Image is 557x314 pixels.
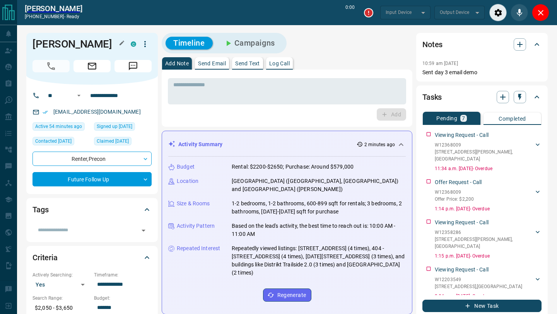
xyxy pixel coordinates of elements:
[216,37,283,49] button: Campaigns
[232,200,406,216] p: 1-2 bedrooms, 1-2 bathrooms, 600-899 sqft for rentals; 3 bedrooms, 2 bathrooms, [DATE]-[DATE] sqf...
[32,295,90,302] p: Search Range:
[435,276,522,283] p: W12203549
[94,137,152,148] div: Mon Jun 02 2025
[177,163,195,171] p: Budget
[435,140,542,164] div: W12368009[STREET_ADDRESS][PERSON_NAME],[GEOGRAPHIC_DATA]
[232,177,406,193] p: [GEOGRAPHIC_DATA] ([GEOGRAPHIC_DATA], [GEOGRAPHIC_DATA]) and [GEOGRAPHIC_DATA] ([PERSON_NAME])
[94,122,152,133] div: Wed Jan 29 2025
[232,244,406,277] p: Repeatedly viewed listings: [STREET_ADDRESS] (4 times), 404 - [STREET_ADDRESS] (4 times), [DATE][...
[165,61,189,66] p: Add Note
[35,123,82,130] span: Active 54 minutes ago
[435,196,474,203] p: Offer Price: $2,200
[114,60,152,72] span: Message
[32,38,119,50] h1: [PERSON_NAME]
[73,60,111,72] span: Email
[168,137,406,152] div: Activity Summary2 minutes ago
[32,122,90,133] div: Tue Sep 16 2025
[422,88,542,106] div: Tasks
[435,218,489,227] p: Viewing Request - Call
[177,222,215,230] p: Activity Pattern
[435,165,542,172] p: 11:34 a.m. [DATE] - Overdue
[489,4,507,21] div: Audio Settings
[435,236,534,250] p: [STREET_ADDRESS][PERSON_NAME] , [GEOGRAPHIC_DATA]
[178,140,222,148] p: Activity Summary
[32,200,152,219] div: Tags
[94,295,152,302] p: Budget:
[25,4,82,13] a: [PERSON_NAME]
[511,4,528,21] div: Mute
[435,283,522,290] p: [STREET_ADDRESS] , [GEOGRAPHIC_DATA]
[435,187,542,204] div: W12368009Offer Price: $2,200
[32,251,58,264] h2: Criteria
[43,109,48,115] svg: Email Verified
[131,41,136,47] div: condos.ca
[74,91,84,100] button: Open
[422,300,542,312] button: New Task
[32,172,152,186] div: Future Follow Up
[462,116,465,121] p: 7
[25,13,82,20] p: [PHONE_NUMBER] -
[435,178,482,186] p: Offer Request - Call
[235,61,260,66] p: Send Text
[435,148,534,162] p: [STREET_ADDRESS][PERSON_NAME] , [GEOGRAPHIC_DATA]
[364,141,395,148] p: 2 minutes ago
[435,266,489,274] p: Viewing Request - Call
[97,123,132,130] span: Signed up [DATE]
[532,4,549,21] div: Close
[232,222,406,238] p: Based on the lead's activity, the best time to reach out is: 10:00 AM - 11:00 AM
[422,61,458,66] p: 10:59 am [DATE]
[435,205,542,212] p: 1:14 p.m. [DATE] - Overdue
[436,116,457,121] p: Pending
[35,137,72,145] span: Contacted [DATE]
[422,68,542,77] p: Sent day 3 email demo
[435,253,542,259] p: 1:15 p.m. [DATE] - Overdue
[269,61,290,66] p: Log Call
[32,60,70,72] span: Call
[345,4,355,21] p: 0:00
[422,35,542,54] div: Notes
[422,38,443,51] h2: Notes
[499,116,526,121] p: Completed
[32,152,152,166] div: Renter , Precon
[97,137,129,145] span: Claimed [DATE]
[435,131,489,139] p: Viewing Request - Call
[435,229,534,236] p: W12358286
[435,227,542,251] div: W12358286[STREET_ADDRESS][PERSON_NAME],[GEOGRAPHIC_DATA]
[435,293,542,300] p: 2:04 a.m. [DATE] - Overdue
[263,288,311,302] button: Regenerate
[166,37,213,49] button: Timeline
[177,177,198,185] p: Location
[94,271,152,278] p: Timeframe:
[177,200,210,208] p: Size & Rooms
[138,225,149,236] button: Open
[435,275,542,292] div: W12203549[STREET_ADDRESS],[GEOGRAPHIC_DATA]
[177,244,220,253] p: Repeated Interest
[32,271,90,278] p: Actively Searching:
[32,137,90,148] div: Mon Jun 02 2025
[435,189,474,196] p: W12368009
[32,248,152,267] div: Criteria
[32,278,90,291] div: Yes
[422,91,442,103] h2: Tasks
[198,61,226,66] p: Send Email
[232,163,354,171] p: Rental: $2200-$2650; Purchase: Around $579,000
[53,109,141,115] a: [EMAIL_ADDRESS][DOMAIN_NAME]
[435,142,534,148] p: W12368009
[32,203,48,216] h2: Tags
[67,14,80,19] span: ready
